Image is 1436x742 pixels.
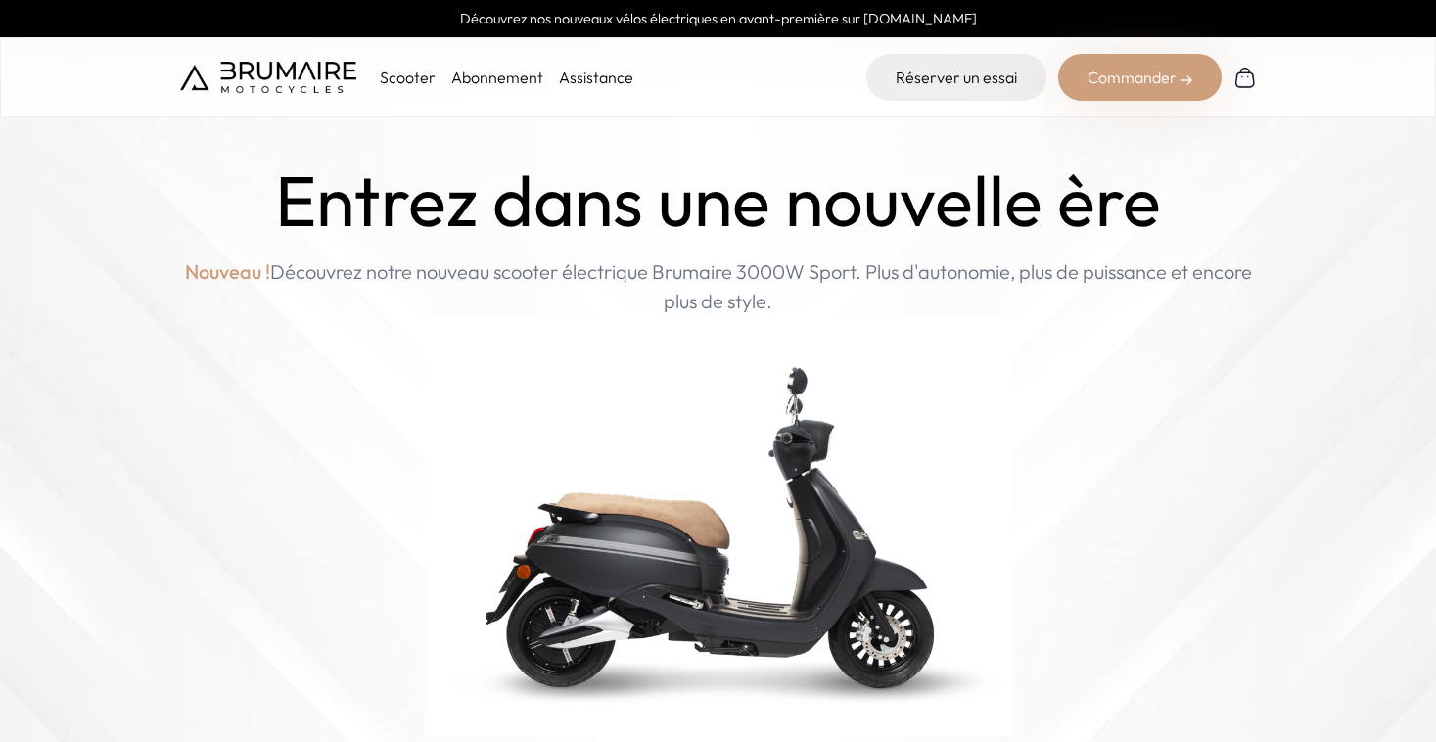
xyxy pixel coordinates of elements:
[180,257,1257,316] p: Découvrez notre nouveau scooter électrique Brumaire 3000W Sport. Plus d'autonomie, plus de puissa...
[1181,74,1192,86] img: right-arrow-2.png
[275,161,1161,242] h1: Entrez dans une nouvelle ère
[451,68,543,87] a: Abonnement
[1233,66,1257,89] img: Panier
[1058,54,1222,101] div: Commander
[180,62,356,93] img: Brumaire Motocycles
[866,54,1046,101] a: Réserver un essai
[380,66,436,89] p: Scooter
[559,68,633,87] a: Assistance
[185,257,270,287] span: Nouveau !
